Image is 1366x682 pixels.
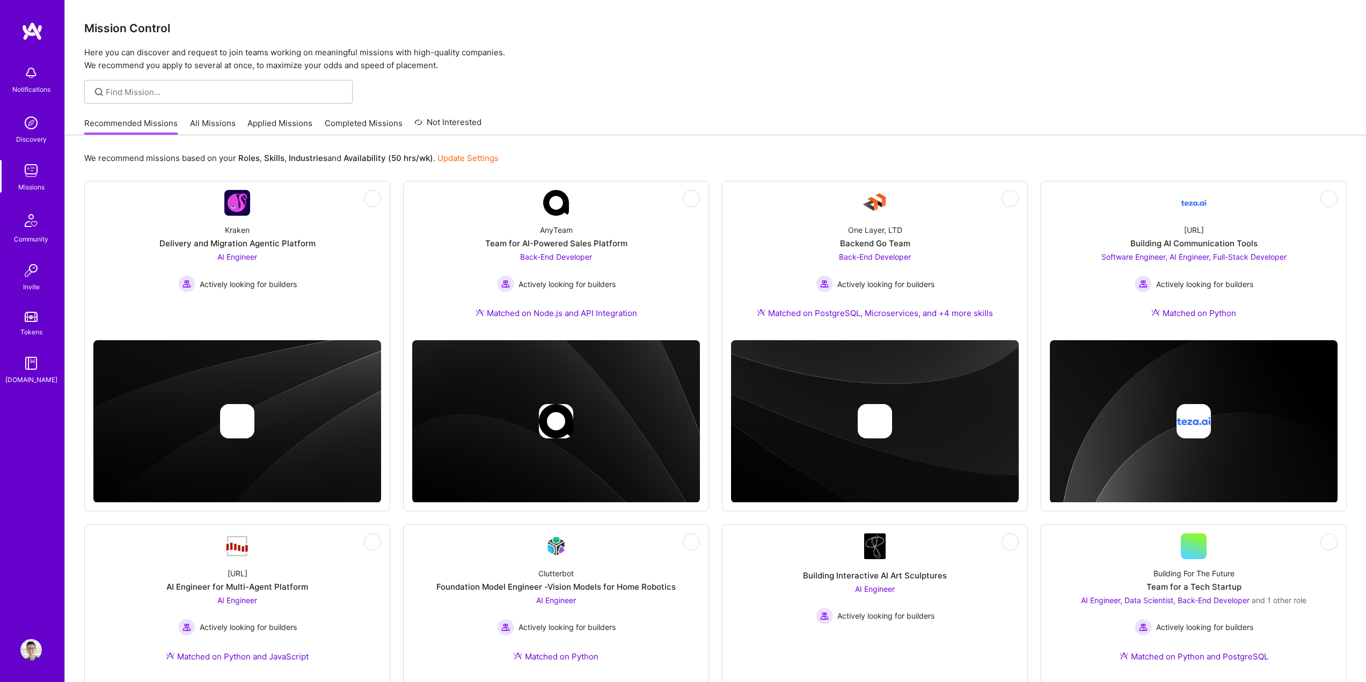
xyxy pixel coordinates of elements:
[84,46,1347,72] p: Here you can discover and request to join teams working on meaningful missions with high-quality ...
[1135,275,1152,292] img: Actively looking for builders
[25,312,38,322] img: tokens
[14,233,48,245] div: Community
[543,190,569,216] img: Company Logo
[436,581,676,592] div: Foundation Model Engineer -Vision Models for Home Robotics
[518,621,616,633] span: Actively looking for builders
[862,190,888,216] img: Company Logo
[1151,308,1160,317] img: Ateam Purple Icon
[178,619,195,636] img: Actively looking for builders
[1120,651,1268,662] div: Matched on Python and PostgreSQL
[166,581,308,592] div: AI Engineer for Multi-Agent Platform
[368,538,377,546] i: icon EyeClosed
[247,118,312,135] a: Applied Missions
[1252,596,1306,605] span: and 1 other role
[220,404,254,438] img: Company logo
[238,153,260,163] b: Roles
[217,252,257,261] span: AI Engineer
[166,651,174,660] img: Ateam Purple Icon
[23,281,40,292] div: Invite
[1006,194,1014,203] i: icon EyeClosed
[178,275,195,292] img: Actively looking for builders
[1050,340,1338,503] img: cover
[264,153,284,163] b: Skills
[731,340,1019,503] img: cover
[190,118,236,135] a: All Missions
[687,194,696,203] i: icon EyeClosed
[840,238,910,249] div: Backend Go Team
[368,194,377,203] i: icon EyeClosed
[1181,190,1207,216] img: Company Logo
[200,278,297,290] span: Actively looking for builders
[837,278,934,290] span: Actively looking for builders
[166,651,309,662] div: Matched on Python and JavaScript
[1184,224,1204,236] div: [URL]
[1156,621,1253,633] span: Actively looking for builders
[757,308,765,317] img: Ateam Purple Icon
[224,190,250,216] img: Company Logo
[858,404,892,438] img: Company logo
[514,651,522,660] img: Ateam Purple Icon
[228,568,247,579] div: [URL]
[18,181,45,193] div: Missions
[520,252,592,261] span: Back-End Developer
[687,538,696,546] i: icon EyeClosed
[325,118,403,135] a: Completed Missions
[20,353,42,374] img: guide book
[20,62,42,84] img: bell
[289,153,327,163] b: Industries
[5,374,57,385] div: [DOMAIN_NAME]
[18,639,45,661] a: User Avatar
[412,190,700,332] a: Company LogoAnyTeamTeam for AI-Powered Sales PlatformBack-End Developer Actively looking for buil...
[1156,278,1253,290] span: Actively looking for builders
[816,607,833,625] img: Actively looking for builders
[18,208,44,233] img: Community
[224,535,250,558] img: Company Logo
[476,308,484,317] img: Ateam Purple Icon
[514,651,598,662] div: Matched on Python
[539,404,573,438] img: Company logo
[1120,651,1128,660] img: Ateam Purple Icon
[20,326,42,338] div: Tokens
[864,533,886,559] img: Company Logo
[200,621,297,633] span: Actively looking for builders
[20,260,42,281] img: Invite
[543,533,569,559] img: Company Logo
[412,340,700,503] img: cover
[84,21,1347,35] h3: Mission Control
[1050,190,1338,332] a: Company Logo[URL]Building AI Communication ToolsSoftware Engineer, AI Engineer, Full-Stack Develo...
[837,610,934,621] span: Actively looking for builders
[217,596,257,605] span: AI Engineer
[1177,404,1211,438] img: Company logo
[518,278,616,290] span: Actively looking for builders
[1151,307,1236,319] div: Matched on Python
[1101,252,1287,261] span: Software Engineer, AI Engineer, Full-Stack Developer
[476,307,637,319] div: Matched on Node.js and API Integration
[485,238,627,249] div: Team for AI-Powered Sales Platform
[93,190,381,332] a: Company LogoKrakenDelivery and Migration Agentic PlatformAI Engineer Actively looking for builder...
[1325,194,1333,203] i: icon EyeClosed
[20,160,42,181] img: teamwork
[93,340,381,503] img: cover
[21,21,43,41] img: logo
[497,275,514,292] img: Actively looking for builders
[1006,538,1014,546] i: icon EyeClosed
[803,570,947,581] div: Building Interactive AI Art Sculptures
[93,533,381,675] a: Company Logo[URL]AI Engineer for Multi-Agent PlatformAI Engineer Actively looking for buildersAct...
[1325,538,1333,546] i: icon EyeClosed
[437,153,499,163] a: Update Settings
[855,584,895,593] span: AI Engineer
[84,152,499,164] p: We recommend missions based on your , , and .
[497,619,514,636] img: Actively looking for builders
[1153,568,1234,579] div: Building For The Future
[731,533,1019,675] a: Company LogoBuilding Interactive AI Art SculpturesAI Engineer Actively looking for buildersActive...
[1050,533,1338,675] a: Building For The FutureTeam for a Tech StartupAI Engineer, Data Scientist, Back-End Developer and...
[536,596,576,605] span: AI Engineer
[225,224,250,236] div: Kraken
[20,112,42,134] img: discovery
[848,224,902,236] div: One Layer, LTD
[414,116,481,135] a: Not Interested
[1135,619,1152,636] img: Actively looking for builders
[1130,238,1258,249] div: Building AI Communication Tools
[1081,596,1250,605] span: AI Engineer, Data Scientist, Back-End Developer
[538,568,574,579] div: Clutterbot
